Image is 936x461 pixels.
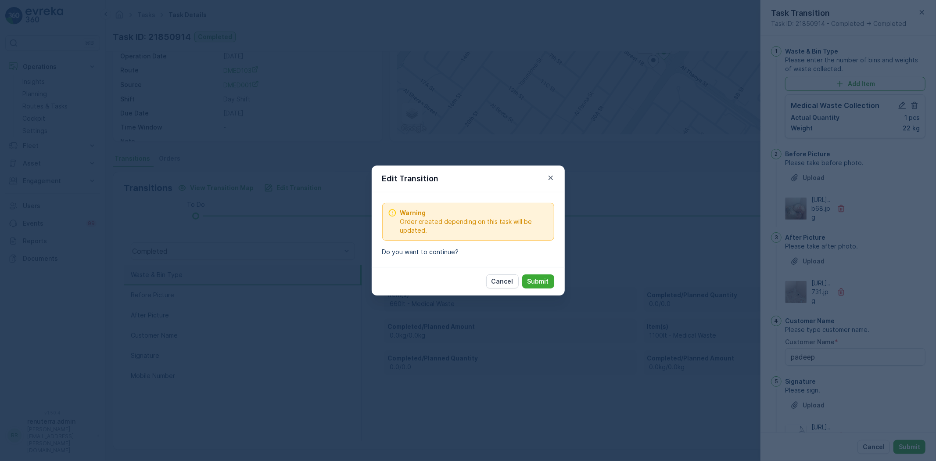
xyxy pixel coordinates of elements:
[382,248,554,256] p: Do you want to continue?
[486,274,519,288] button: Cancel
[400,209,549,217] span: Warning
[400,217,549,235] span: Order created depending on this task will be updated.
[527,277,549,286] p: Submit
[382,173,439,185] p: Edit Transition
[522,274,554,288] button: Submit
[491,277,513,286] p: Cancel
